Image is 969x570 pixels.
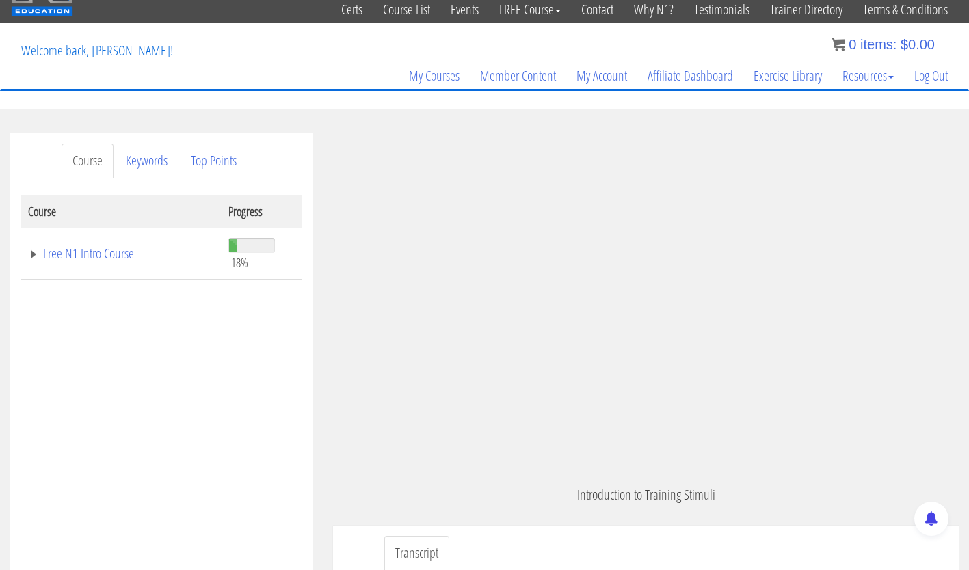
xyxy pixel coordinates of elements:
p: Welcome back, [PERSON_NAME]! [11,23,183,78]
a: Affiliate Dashboard [637,43,743,109]
span: items: [860,37,897,52]
a: Keywords [115,144,178,178]
a: My Account [566,43,637,109]
bdi: 0.00 [901,37,935,52]
a: Exercise Library [743,43,832,109]
a: Resources [832,43,904,109]
span: $ [901,37,908,52]
a: Top Points [180,144,248,178]
img: icon11.png [832,38,845,51]
p: Introduction to Training Stimuli [333,485,959,505]
th: Course [21,195,222,228]
a: Free N1 Intro Course [28,247,215,260]
a: My Courses [399,43,470,109]
a: Log Out [904,43,958,109]
th: Progress [222,195,302,228]
a: Member Content [470,43,566,109]
span: 0 [849,37,856,52]
a: Course [62,144,114,178]
a: 0 items: $0.00 [832,37,935,52]
span: 18% [231,255,248,270]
